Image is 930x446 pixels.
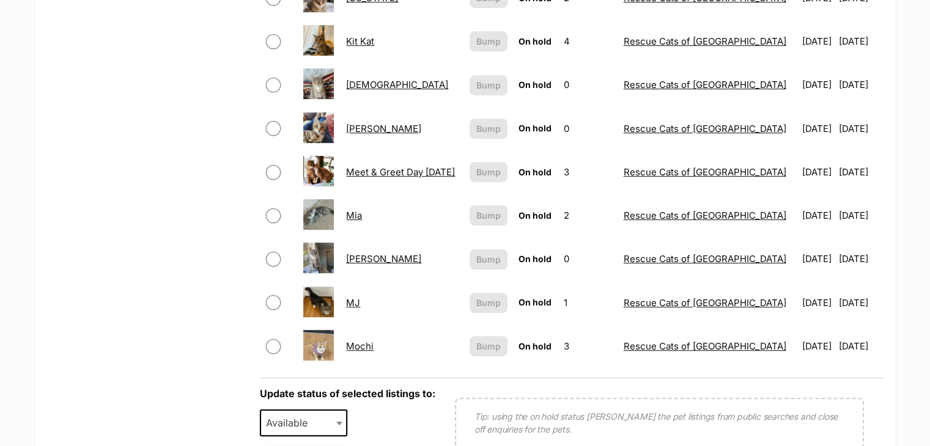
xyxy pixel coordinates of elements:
td: [DATE] [838,151,882,193]
td: [DATE] [797,238,838,280]
td: [DATE] [797,325,838,367]
span: Bump [476,209,501,222]
td: [DATE] [797,151,838,193]
a: MJ [346,297,360,309]
a: Rescue Cats of [GEOGRAPHIC_DATA] [624,123,786,134]
button: Bump [470,31,507,51]
a: Rescue Cats of [GEOGRAPHIC_DATA] [624,79,786,90]
span: On hold [519,123,552,133]
td: 4 [559,20,618,62]
td: 0 [559,238,618,280]
td: [DATE] [838,238,882,280]
td: [DATE] [838,20,882,62]
td: [DATE] [797,64,838,106]
span: Available [260,409,348,436]
a: Rescue Cats of [GEOGRAPHIC_DATA] [624,166,786,178]
span: Bump [476,122,501,135]
td: [DATE] [797,194,838,236]
button: Bump [470,293,507,313]
span: Bump [476,79,501,92]
td: [DATE] [838,325,882,367]
p: Tip: using the on hold status [PERSON_NAME] the pet listings from public searches and close off e... [474,410,844,436]
td: 1 [559,282,618,324]
td: [DATE] [797,20,838,62]
td: [DATE] [838,64,882,106]
span: On hold [519,341,552,351]
span: On hold [519,210,552,221]
button: Bump [470,162,507,182]
a: Kit Kat [346,35,374,47]
span: Bump [476,296,501,309]
button: Bump [470,75,507,95]
button: Bump [470,336,507,356]
button: Bump [470,249,507,269]
span: On hold [519,36,552,46]
span: Available [261,414,320,431]
a: Mochi [346,340,374,352]
td: [DATE] [838,108,882,150]
a: [PERSON_NAME] [346,123,421,134]
a: Rescue Cats of [GEOGRAPHIC_DATA] [624,253,786,265]
a: [DEMOGRAPHIC_DATA] [346,79,448,90]
td: [DATE] [838,194,882,236]
label: Update status of selected listings to: [260,387,435,400]
a: Rescue Cats of [GEOGRAPHIC_DATA] [624,340,786,352]
span: Bump [476,35,501,48]
a: [PERSON_NAME] [346,253,421,265]
span: Bump [476,166,501,178]
a: Rescue Cats of [GEOGRAPHIC_DATA] [624,297,786,309]
a: Rescue Cats of [GEOGRAPHIC_DATA] [624,35,786,47]
td: 0 [559,64,618,106]
td: [DATE] [838,282,882,324]
span: On hold [519,297,552,307]
a: Rescue Cats of [GEOGRAPHIC_DATA] [624,210,786,221]
td: 3 [559,325,618,367]
a: Meet & Greet Day [DATE] [346,166,455,178]
span: Bump [476,253,501,266]
td: [DATE] [797,282,838,324]
td: 3 [559,151,618,193]
button: Bump [470,119,507,139]
td: [DATE] [797,108,838,150]
button: Bump [470,205,507,225]
span: On hold [519,79,552,90]
td: 2 [559,194,618,236]
td: 0 [559,108,618,150]
span: Bump [476,340,501,353]
span: On hold [519,254,552,264]
span: On hold [519,167,552,177]
a: Mia [346,210,362,221]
